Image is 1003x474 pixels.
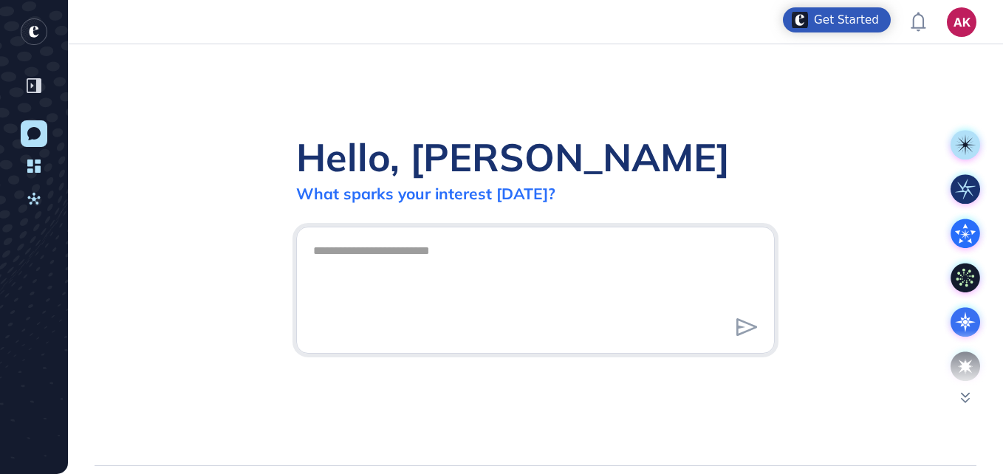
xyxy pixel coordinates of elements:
div: Hello, [PERSON_NAME] [296,133,730,181]
div: What sparks your interest [DATE]? [296,184,555,203]
div: Open Get Started checklist [783,7,891,32]
button: AK [947,7,976,37]
div: entrapeer-logo [21,18,47,45]
img: launcher-image-alternative-text [792,12,808,28]
div: Get Started [814,13,879,27]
